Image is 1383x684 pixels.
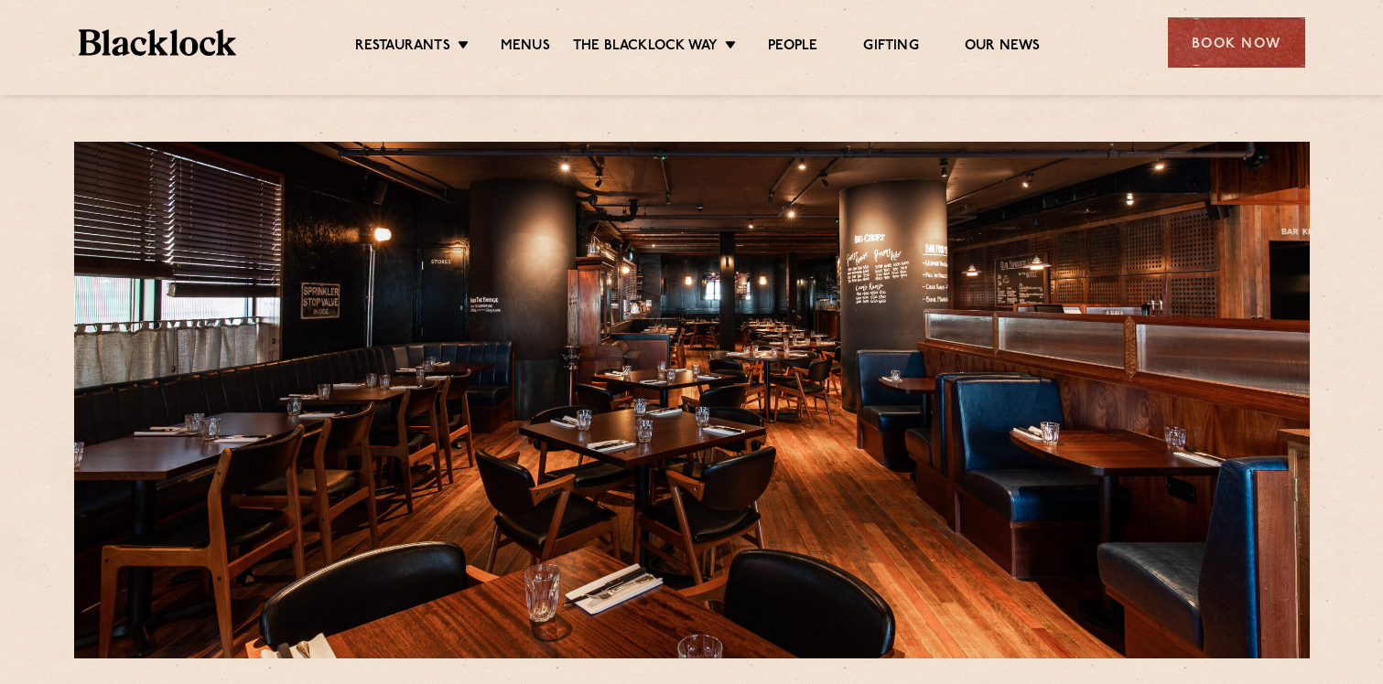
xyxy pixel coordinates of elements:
[573,37,718,58] a: The Blacklock Way
[79,29,237,56] img: BL_Textured_Logo-footer-cropped.svg
[768,37,817,58] a: People
[1168,17,1305,68] div: Book Now
[965,37,1041,58] a: Our News
[501,37,550,58] a: Menus
[863,37,918,58] a: Gifting
[355,37,450,58] a: Restaurants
